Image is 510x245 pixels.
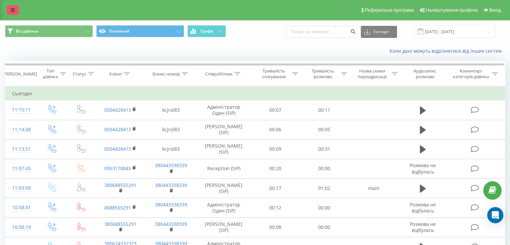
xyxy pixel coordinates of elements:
[196,159,251,178] td: Reception (SIP)
[300,179,348,198] td: 01:02
[12,221,30,234] div: 10:58:19
[251,179,300,198] td: 00:17
[5,87,505,100] td: Сьогодні
[300,198,348,217] td: 00:00
[146,120,196,139] td: kcjrol83
[251,139,300,159] td: 00:09
[361,26,397,38] button: Експорт
[196,217,251,237] td: [PERSON_NAME] (SIP)
[251,120,300,139] td: 00:06
[196,100,251,120] td: Адміністратор Один (SIP)
[12,162,30,175] div: 11:07:45
[251,217,300,237] td: 00:08
[153,71,180,77] div: Бізнес номер
[196,198,251,217] td: Адміністратор Один (SIP)
[104,146,131,152] a: 0504428413
[286,26,357,38] input: Пошук за номером
[196,179,251,198] td: [PERSON_NAME] (SIP)
[16,29,38,34] span: Всі дзвінки
[251,100,300,120] td: 00:07
[487,207,503,223] div: Open Intercom Messenger
[251,159,300,178] td: 00:20
[365,7,414,13] span: Реферальна програма
[155,221,187,227] a: 380443338339
[300,217,348,237] td: 00:00
[187,25,226,37] button: Графік
[12,143,30,156] div: 11:13:51
[146,139,196,159] td: kcjrol83
[196,120,251,139] td: [PERSON_NAME] (SIP)
[251,198,300,217] td: 00:12
[104,126,131,133] a: 0504428413
[42,68,58,80] div: Тип дзвінка
[300,120,348,139] td: 00:05
[300,100,348,120] td: 00:11
[12,182,30,195] div: 11:03:09
[104,221,136,227] a: 380688555291
[410,221,436,233] span: Розмова не відбулась
[410,162,436,175] span: Розмова не відбулась
[109,71,122,77] div: Клієнт
[155,201,187,208] a: 380443338339
[205,71,233,77] div: Співробітник
[146,100,196,120] td: kcjrol83
[355,68,390,80] div: Назва схеми переадресації
[196,139,251,159] td: [PERSON_NAME] (SIP)
[104,182,136,188] a: 380688555291
[306,68,339,80] div: Тривалість розмови
[489,7,501,13] span: Вихід
[12,201,30,214] div: 10:58:41
[201,29,214,34] span: Графік
[426,7,478,13] span: Налаштування профілю
[155,162,187,168] a: 380443338339
[5,25,93,37] button: Всі дзвінки
[73,71,86,77] div: Статус
[257,68,291,80] div: Тривалість очікування
[300,159,348,178] td: 00:00
[96,25,184,37] button: Основний
[390,48,505,54] a: Коли дані можуть відрізнятися вiд інших систем
[348,179,399,198] td: main
[300,139,348,159] td: 00:31
[12,123,30,136] div: 11:14:48
[104,107,131,113] a: 0504428413
[104,165,131,171] a: 0953178845
[405,68,445,80] div: Аудіозапис розмови
[12,103,30,116] div: 11:15:11
[104,204,131,211] a: 0688555291
[155,182,187,188] a: 380443338339
[410,201,436,214] span: Розмова не відбулась
[451,68,490,80] div: Коментар/категорія дзвінка
[3,71,37,77] div: [PERSON_NAME]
